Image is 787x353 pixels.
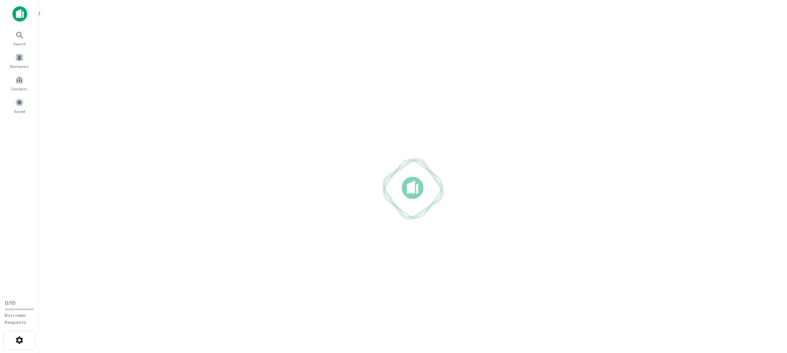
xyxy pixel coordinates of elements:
span: Contacts [12,86,27,92]
span: Search [13,41,26,47]
span: Borrower Requests [5,313,26,325]
a: Saved [2,95,37,116]
span: Saved [14,108,25,114]
img: capitalize-icon.png [12,6,27,22]
span: Borrowers [10,63,29,69]
a: Search [2,28,37,48]
span: 0 / 10 [5,300,16,306]
a: Contacts [2,73,37,93]
a: Borrowers [2,50,37,71]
